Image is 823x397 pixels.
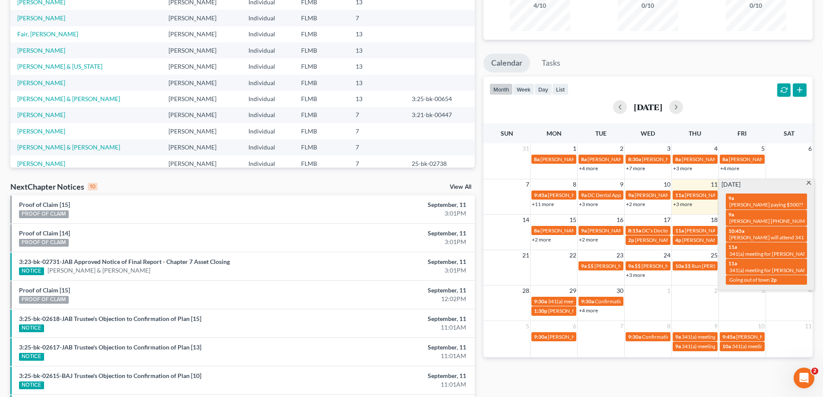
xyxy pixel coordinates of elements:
span: 6 [807,143,813,154]
a: [PERSON_NAME] [17,160,65,167]
td: Individual [241,123,294,139]
div: NOTICE [19,324,44,332]
td: FLMB [294,58,349,74]
td: 3:21-bk-00447 [405,107,475,123]
span: 341(a) meeting for [PERSON_NAME] [729,267,813,273]
span: Confirmation hearing for [PERSON_NAME] [642,333,740,340]
td: 7 [349,10,405,26]
span: 7 [619,321,624,331]
td: FLMB [294,26,349,42]
span: 2 [811,368,818,375]
span: 3 [760,286,766,296]
td: Individual [241,58,294,74]
td: 13 [349,42,405,58]
a: View All [450,184,471,190]
span: 9a [675,343,681,349]
a: [PERSON_NAME] [17,127,65,135]
span: 15 [569,215,577,225]
span: 2 [619,143,624,154]
td: FLMB [294,123,349,139]
td: [PERSON_NAME] [162,10,241,26]
td: FLMB [294,10,349,26]
span: 9:45a [534,192,547,198]
span: 2 [713,286,718,296]
span: 8a [534,227,540,234]
span: 10:45a [728,228,744,234]
td: Individual [241,26,294,42]
span: 9a [675,333,681,340]
span: 9a [628,192,634,198]
span: Fri [737,130,747,137]
div: 3:01PM [323,266,466,275]
span: 9a [581,263,587,269]
span: 22 [569,250,577,260]
td: [PERSON_NAME] [162,156,241,172]
a: +4 more [579,307,598,314]
td: 13 [349,75,405,91]
span: 341(a) meeting for [PERSON_NAME] [682,343,765,349]
a: [PERSON_NAME] [17,111,65,118]
a: 3:23-bk-02731-JAB Approved Notice of Final Report - Chapter 7 Asset Closing [19,258,230,265]
td: 7 [349,107,405,123]
span: 341(a) meeting for [PERSON_NAME] [682,333,765,340]
a: [PERSON_NAME] & [US_STATE] [17,63,102,70]
span: [PERSON_NAME] & [PERSON_NAME] [635,192,721,198]
a: +3 more [673,201,692,207]
td: 13 [349,91,405,107]
td: Individual [241,91,294,107]
div: PROOF OF CLAIM [19,296,69,304]
span: $$ [PERSON_NAME] last payment? [588,263,667,269]
span: 9:30a [628,333,641,340]
td: [PERSON_NAME] [162,123,241,139]
a: 3:25-bk-02615-BAJ Trustee's Objection to Confirmation of Plan [10] [19,372,201,379]
a: Proof of Claim [15] [19,286,70,294]
div: 11:01AM [323,323,466,332]
span: 9:30a [534,333,547,340]
span: DC's Doctors Appt - Annual Physical [642,227,724,234]
span: [PERSON_NAME] dental appt [548,333,615,340]
div: PROOF OF CLAIM [19,210,69,218]
span: [PERSON_NAME] [682,237,723,243]
span: [PERSON_NAME] coming in for 341 [548,192,629,198]
span: 11 [710,179,718,190]
span: 8a [675,156,681,162]
span: 8 [572,179,577,190]
div: 10 [88,183,98,191]
span: 25 [710,250,718,260]
span: Confirmation hearing for [PERSON_NAME] [595,298,693,305]
span: 341(a) meeting for [PERSON_NAME] [548,298,631,305]
span: 11a [675,227,684,234]
td: 13 [349,58,405,74]
span: 9:30a [581,298,594,305]
span: 30 [616,286,624,296]
a: 3:25-bk-02618-JAB Trustee's Objection to Confirmation of Plan [15] [19,315,201,322]
td: FLMB [294,75,349,91]
div: 11:01AM [323,380,466,389]
span: 29 [569,286,577,296]
span: 9 [619,179,624,190]
button: month [489,83,513,95]
span: Wed [641,130,655,137]
span: [PERSON_NAME] [PHONE_NUMBER] [588,227,675,234]
td: [PERSON_NAME] [162,42,241,58]
span: 8a [534,156,540,162]
span: 31 [521,143,530,154]
span: Sun [501,130,513,137]
td: FLMB [294,156,349,172]
td: [PERSON_NAME] [162,107,241,123]
span: 3 [666,143,671,154]
span: [PERSON_NAME] [588,156,628,162]
span: 8:30a [628,156,641,162]
span: 9a [581,227,587,234]
a: +2 more [579,236,598,243]
a: +7 more [626,165,645,172]
span: 5 [760,143,766,154]
span: 11 [804,321,813,331]
div: 4/10 [510,1,570,10]
span: Tue [595,130,607,137]
span: 9a [628,263,634,269]
td: FLMB [294,140,349,156]
span: 28 [521,286,530,296]
span: 5 [525,321,530,331]
td: Individual [241,75,294,91]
